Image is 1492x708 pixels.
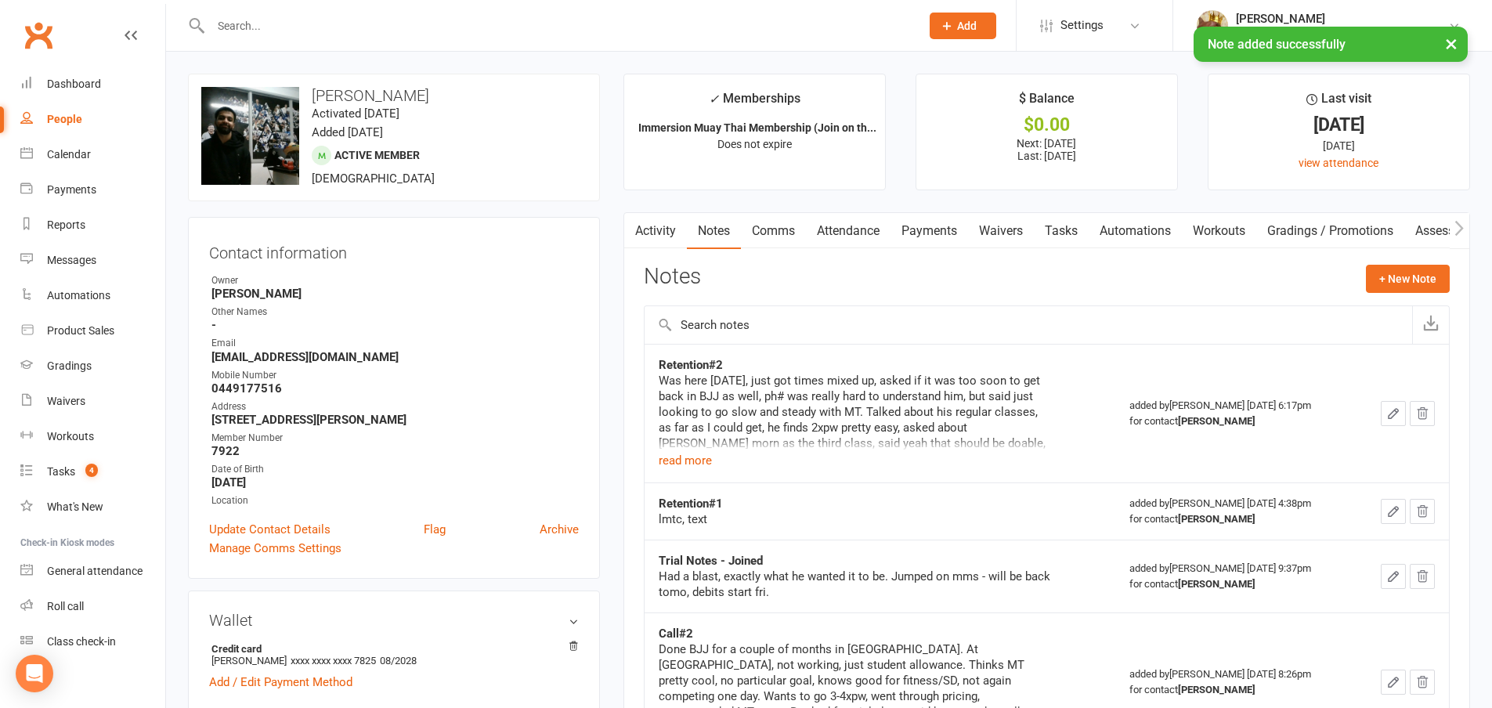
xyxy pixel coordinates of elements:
div: for contact [1129,414,1342,429]
span: Active member [334,149,420,161]
a: Notes [687,213,741,249]
div: Tasks [47,465,75,478]
span: Does not expire [717,138,792,150]
div: lmtc, text [659,511,1050,527]
div: added by [PERSON_NAME] [DATE] 8:26pm [1129,666,1342,698]
div: Messages [47,254,96,266]
div: $ Balance [1019,88,1075,117]
strong: [PERSON_NAME] [1178,415,1255,427]
div: General attendance [47,565,143,577]
button: read more [659,451,712,470]
a: Automations [20,278,165,313]
div: Payments [47,183,96,196]
div: Address [211,399,579,414]
div: Product Sales [47,324,114,337]
span: Add [957,20,977,32]
div: Owner [211,273,579,288]
a: Automations [1089,213,1182,249]
div: Mobile Number [211,368,579,383]
div: added by [PERSON_NAME] [DATE] 6:17pm [1129,398,1342,429]
div: Was here [DATE], just got times mixed up, asked if it was too soon to get back in BJJ as well, ph... [659,373,1050,467]
strong: Retention#1 [659,497,723,511]
a: Comms [741,213,806,249]
div: for contact [1129,511,1342,527]
button: × [1437,27,1465,60]
a: Update Contact Details [209,520,331,539]
h3: Wallet [209,612,579,629]
button: Add [930,13,996,39]
div: Other Names [211,305,579,320]
a: Waivers [20,384,165,419]
div: for contact [1129,682,1342,698]
a: What's New [20,489,165,525]
strong: [STREET_ADDRESS][PERSON_NAME] [211,413,579,427]
div: Memberships [709,88,800,117]
a: Archive [540,520,579,539]
strong: - [211,318,579,332]
a: Activity [624,213,687,249]
div: Roll call [47,600,84,612]
div: Immersion MMA [PERSON_NAME] Waverley [1236,26,1448,40]
div: [PERSON_NAME] [1236,12,1448,26]
div: Gradings [47,359,92,372]
span: [DEMOGRAPHIC_DATA] [312,172,435,186]
a: Tasks [1034,213,1089,249]
h3: Notes [644,265,701,293]
i: ✓ [709,92,719,107]
div: What's New [47,500,103,513]
a: Roll call [20,589,165,624]
div: [DATE] [1223,137,1455,154]
div: Workouts [47,430,94,442]
a: Workouts [1182,213,1256,249]
div: Note added successfully [1194,27,1468,62]
a: General attendance kiosk mode [20,554,165,589]
a: Product Sales [20,313,165,349]
a: People [20,102,165,137]
h3: [PERSON_NAME] [201,87,587,104]
strong: Immersion Muay Thai Membership (Join on th... [638,121,876,134]
a: Payments [891,213,968,249]
strong: Credit card [211,643,571,655]
div: $0.00 [930,117,1163,133]
strong: Trial Notes - Joined [659,554,763,568]
a: Flag [424,520,446,539]
strong: Retention#2 [659,358,723,372]
strong: [PERSON_NAME] [1178,513,1255,525]
time: Added [DATE] [312,125,383,139]
span: 4 [85,464,98,477]
div: Location [211,493,579,508]
div: [DATE] [1223,117,1455,133]
div: Waivers [47,395,85,407]
strong: [PERSON_NAME] [1178,578,1255,590]
img: image1754480098.png [201,87,299,185]
a: Manage Comms Settings [209,539,341,558]
li: [PERSON_NAME] [209,641,579,669]
button: + New Note [1366,265,1450,293]
img: thumb_image1702011042.png [1197,10,1228,42]
strong: [EMAIL_ADDRESS][DOMAIN_NAME] [211,350,579,364]
a: Workouts [20,419,165,454]
h3: Contact information [209,238,579,262]
a: Messages [20,243,165,278]
div: Date of Birth [211,462,579,477]
span: Settings [1060,8,1104,43]
a: Reports [20,208,165,243]
div: Had a blast, exactly what he wanted it to be. Jumped on mms - will be back tomo, debits start fri. [659,569,1050,600]
a: Dashboard [20,67,165,102]
div: added by [PERSON_NAME] [DATE] 4:38pm [1129,496,1342,527]
div: Dashboard [47,78,101,90]
a: Class kiosk mode [20,624,165,659]
strong: [PERSON_NAME] [1178,684,1255,695]
strong: [DATE] [211,475,579,489]
div: People [47,113,82,125]
a: Gradings / Promotions [1256,213,1404,249]
div: Member Number [211,431,579,446]
span: 08/2028 [380,655,417,666]
div: Email [211,336,579,351]
div: Automations [47,289,110,302]
strong: Call#2 [659,627,693,641]
a: Add / Edit Payment Method [209,673,352,692]
p: Next: [DATE] Last: [DATE] [930,137,1163,162]
time: Activated [DATE] [312,107,399,121]
div: Reports [47,219,85,231]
